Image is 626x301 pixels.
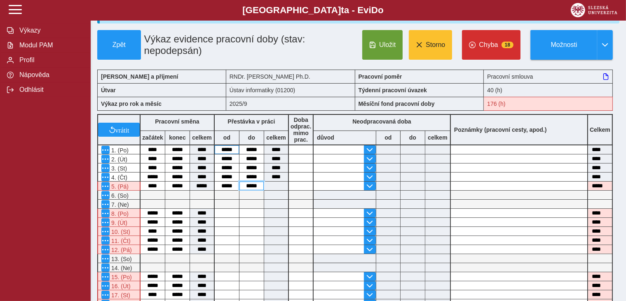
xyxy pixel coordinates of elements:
span: Možnosti [537,41,591,49]
div: Po 6 hodinách nepřetržité práce je nutná přestávka v práci na jídlo a oddech v trvání nejméně 30 ... [97,272,141,281]
button: Menu [101,291,110,299]
button: Menu [101,254,110,263]
button: Možnosti [530,30,597,60]
div: Pracovní smlouva [484,70,613,83]
span: Storno [426,41,445,49]
span: Uložit [379,41,396,49]
span: Nápověda [17,71,84,79]
b: od [376,134,400,141]
button: Menu [101,173,110,181]
b: Poznámky (pracovní cesty, apod.) [451,126,550,133]
button: Menu [101,164,110,172]
b: Přestávka v práci [227,118,275,125]
b: od [215,134,239,141]
span: Modul PAM [17,42,84,49]
span: 15. (Po) [110,274,132,280]
b: začátek [141,134,165,141]
b: do [239,134,264,141]
b: celkem [264,134,288,141]
b: celkem [190,134,214,141]
span: 18 [502,42,513,48]
span: 12. (Pá) [110,247,132,253]
button: Menu [101,273,110,281]
div: Po 6 hodinách nepřetržité práce je nutná přestávka v práci na jídlo a oddech v trvání nejméně 30 ... [97,236,141,245]
b: Pracovní směna [155,118,199,125]
b: Týdenní pracovní úvazek [359,87,427,93]
button: Menu [101,236,110,245]
b: Výkaz pro rok a měsíc [101,100,162,107]
button: vrátit [98,123,140,137]
div: Po 6 hodinách nepřetržité práce je nutná přestávka v práci na jídlo a oddech v trvání nejméně 30 ... [97,227,141,236]
b: do [401,134,425,141]
button: Uložit [362,30,403,60]
span: 3. (St) [110,165,127,172]
div: 40 (h) [484,83,613,97]
b: Měsíční fond pracovní doby [359,100,435,107]
div: Po 6 hodinách nepřetržité práce je nutná přestávka v práci na jídlo a oddech v trvání nejméně 30 ... [97,209,141,218]
span: Zpět [101,41,137,49]
div: Po 6 hodinách nepřetržité práce je nutná přestávka v práci na jídlo a oddech v trvání nejméně 30 ... [97,218,141,227]
button: Menu [101,155,110,163]
span: 7. (Ne) [110,201,129,208]
b: důvod [317,134,334,141]
span: o [378,5,384,15]
b: Útvar [101,87,116,93]
button: Menu [101,245,110,254]
div: Po 6 hodinách nepřetržité práce je nutná přestávka v práci - použijte možnost zadat '2. přestávku... [97,182,141,191]
b: celkem [425,134,450,141]
span: 9. (Út) [110,219,127,226]
h1: Výkaz evidence pracovní doby (stav: nepodepsán) [141,30,315,60]
button: Menu [101,227,110,236]
img: logo_web_su.png [571,3,617,17]
span: 8. (Po) [110,210,129,217]
span: Chyba [479,41,498,49]
b: [PERSON_NAME] a příjmení [101,73,178,80]
div: 2025/9 [226,97,355,111]
b: konec [165,134,190,141]
button: Menu [101,200,110,208]
div: Po 6 hodinách nepřetržité práce je nutná přestávka v práci na jídlo a oddech v trvání nejméně 30 ... [97,245,141,254]
button: Zpět [97,30,141,60]
b: Celkem [590,126,610,133]
button: Menu [101,191,110,199]
button: Menu [101,209,110,217]
button: Storno [409,30,452,60]
span: t [341,5,344,15]
span: 5. (Pá) [110,183,129,190]
span: 16. (Út) [110,283,131,289]
div: RNDr. [PERSON_NAME] Ph.D. [226,70,355,83]
span: 6. (So) [110,192,129,199]
span: Odhlásit [17,86,84,93]
span: 14. (Ne) [110,265,132,271]
span: 10. (St) [110,229,130,235]
b: Neodpracovaná doba [352,118,411,125]
b: Doba odprac. mimo prac. [291,117,312,143]
div: Po 6 hodinách nepřetržité práce je nutná přestávka v práci na jídlo a oddech v trvání nejméně 30 ... [97,281,141,290]
span: vrátit [115,126,129,133]
button: Chyba18 [462,30,520,60]
b: Pracovní poměr [359,73,402,80]
span: Profil [17,56,84,64]
span: 17. (St) [110,292,130,299]
button: Menu [101,182,110,190]
button: Menu [101,264,110,272]
span: 4. (Čt) [110,174,127,181]
span: D [371,5,378,15]
button: Menu [101,218,110,226]
span: 1. (Po) [110,147,129,154]
span: 2. (Út) [110,156,127,163]
button: Menu [101,282,110,290]
button: Menu [101,146,110,154]
span: Výkazy [17,27,84,34]
span: 11. (Čt) [110,238,131,244]
b: [GEOGRAPHIC_DATA] a - Evi [25,5,601,16]
div: Ústav informatiky (01200) [226,83,355,97]
div: Po 6 hodinách nepřetržité práce je nutná přestávka v práci na jídlo a oddech v trvání nejméně 30 ... [97,290,141,299]
div: Fond pracovní doby (176 h) a součet hodin (190:35 h) se neshodují! [484,97,613,111]
span: 13. (So) [110,256,132,262]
